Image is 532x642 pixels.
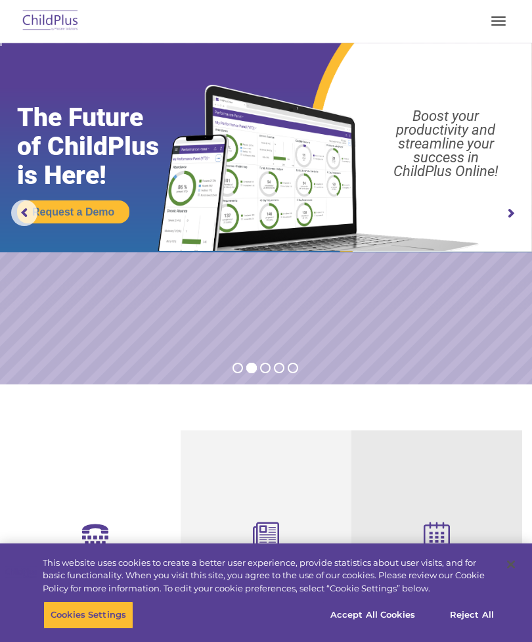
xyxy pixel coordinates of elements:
[497,550,525,579] button: Close
[17,200,129,223] a: Request a Demo
[431,601,513,629] button: Reject All
[367,109,525,178] rs-layer: Boost your productivity and streamline your success in ChildPlus Online!
[43,557,495,595] div: This website uses cookies to create a better user experience, provide statistics about user visit...
[20,6,81,37] img: ChildPlus by Procare Solutions
[43,601,133,629] button: Cookies Settings
[17,103,187,190] rs-layer: The Future of ChildPlus is Here!
[323,601,422,629] button: Accept All Cookies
